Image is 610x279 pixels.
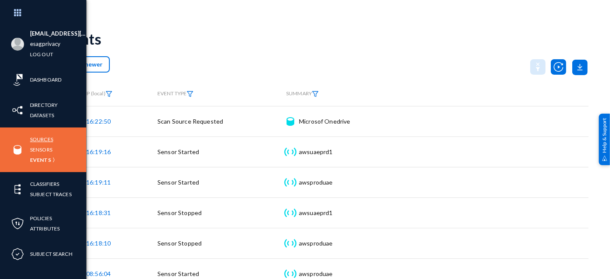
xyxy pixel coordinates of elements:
span: TIMESTAMP (local) [61,90,112,97]
a: Classifiers [30,179,59,189]
span: Sensor Started [157,148,199,155]
img: icon-policies.svg [11,217,24,230]
span: 16:18:10 [86,240,111,247]
div: awsproduae [299,239,333,248]
div: Help & Support [599,114,610,165]
img: icon-sensor.svg [283,209,297,217]
img: icon-elements.svg [11,183,24,196]
img: icon-source.svg [287,117,294,126]
div: awsproduae [299,270,333,278]
img: icon-sensor.svg [283,270,297,278]
img: help_support.svg [602,155,607,161]
img: app launcher [5,3,30,22]
span: Sensor Started [157,179,199,186]
a: Events [30,155,51,165]
img: blank-profile-picture.png [11,38,24,51]
img: icon-sources.svg [11,143,24,156]
span: 16:19:11 [86,179,111,186]
a: Policies [30,213,52,223]
img: icon-sensor.svg [283,239,297,248]
a: Dashboard [30,75,61,85]
span: 16:18:31 [86,209,111,216]
a: Log out [30,49,53,59]
a: Directory [30,100,57,110]
span: SUMMARY [286,90,319,97]
a: Attributes [30,224,60,234]
span: 08:56:04 [86,270,111,277]
span: Scan Source Requested [157,118,223,125]
img: icon-sensor.svg [283,178,297,187]
div: awsuaeprd1 [299,209,333,217]
span: Sensor Stopped [157,240,202,247]
img: icon-compliance.svg [11,248,24,261]
span: Sensor Stopped [157,209,202,216]
a: Sources [30,134,53,144]
div: Microsof Onedrive [299,117,350,126]
span: 16:22:50 [86,118,111,125]
img: icon-sensor.svg [283,148,297,156]
a: esagprivacy [30,39,60,49]
img: icon-filter.svg [187,91,193,97]
span: EVENT TYPE [157,91,193,97]
span: Sensor Started [157,270,199,277]
a: Subject Traces [30,189,72,199]
a: Sensors [30,145,52,155]
span: 16:19:16 [86,148,111,155]
img: icon-inventory.svg [11,104,24,117]
div: awsproduae [299,178,333,187]
img: icon-filter.svg [312,91,319,97]
a: Datasets [30,110,54,120]
img: icon-utility-autoscan.svg [551,59,566,75]
img: icon-risk-sonar.svg [11,73,24,86]
div: awsuaeprd1 [299,148,333,156]
img: icon-filter.svg [106,91,112,97]
a: Subject Search [30,249,72,259]
li: [EMAIL_ADDRESS][DOMAIN_NAME] [30,29,86,39]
